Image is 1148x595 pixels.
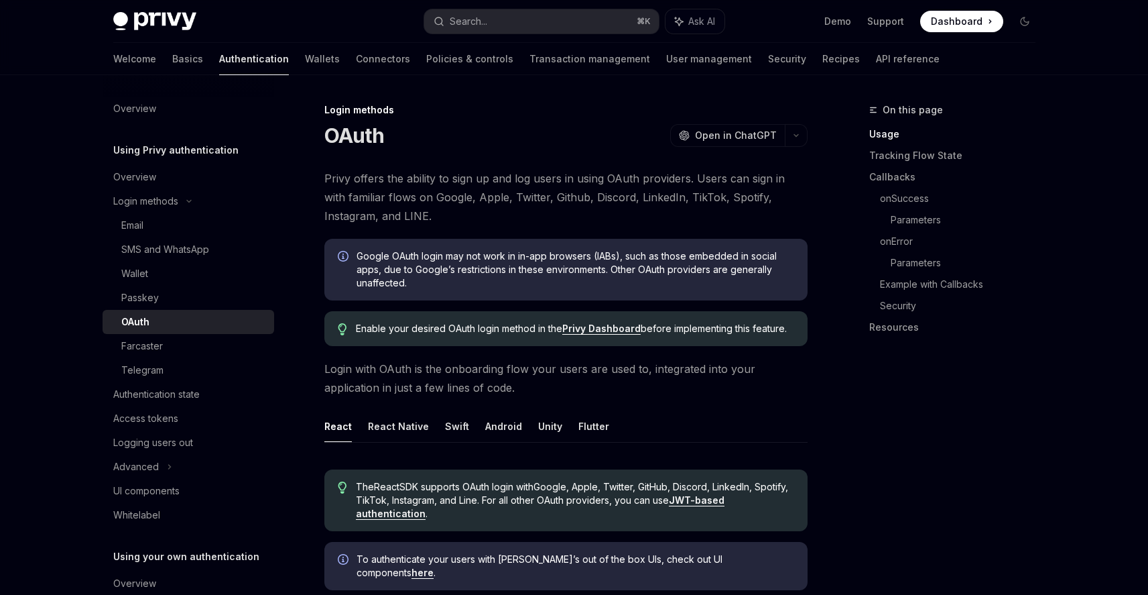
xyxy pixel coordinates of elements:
span: Dashboard [931,15,982,28]
a: Security [768,43,806,75]
a: Overview [103,165,274,189]
a: Dashboard [920,11,1003,32]
a: onError [880,231,1046,252]
div: Email [121,217,143,233]
a: Parameters [891,209,1046,231]
a: UI components [103,479,274,503]
button: Android [485,411,522,442]
div: Advanced [113,459,159,475]
a: Parameters [891,252,1046,274]
div: Overview [113,169,156,185]
span: To authenticate your users with [PERSON_NAME]’s out of the box UIs, check out UI components . [357,553,794,580]
a: here [411,567,434,579]
button: Flutter [578,411,609,442]
a: Basics [172,43,203,75]
div: Access tokens [113,411,178,427]
div: Telegram [121,362,164,378]
span: Login with OAuth is the onboarding flow your users are used to, integrated into your application ... [324,360,808,397]
span: Google OAuth login may not work in in-app browsers (IABs), such as those embedded in social apps,... [357,250,794,290]
div: Overview [113,576,156,592]
a: Welcome [113,43,156,75]
a: OAuth [103,310,274,334]
div: Overview [113,101,156,117]
span: ⌘ K [637,16,651,27]
a: Authentication state [103,382,274,407]
div: Login methods [324,103,808,117]
span: Ask AI [688,15,715,28]
button: Open in ChatGPT [670,124,785,147]
a: Wallets [305,43,340,75]
button: Ask AI [665,9,724,34]
a: Recipes [822,43,860,75]
button: Unity [538,411,562,442]
h5: Using your own authentication [113,549,259,565]
a: User management [666,43,752,75]
svg: Tip [338,323,347,335]
a: Passkey [103,286,274,310]
a: Callbacks [869,166,1046,188]
a: Support [867,15,904,28]
a: Privy Dashboard [562,323,641,335]
div: Search... [450,13,487,30]
div: Farcaster [121,338,163,354]
button: Toggle dark mode [1014,11,1035,32]
div: Passkey [121,290,159,306]
span: Enable your desired OAuth login method in the before implementing this feature. [356,322,793,335]
span: The React SDK supports OAuth login with Google, Apple, Twitter, GitHub, Discord, LinkedIn, Spotif... [356,480,793,521]
a: Resources [869,317,1046,338]
a: Telegram [103,358,274,382]
a: Policies & controls [426,43,513,75]
div: Authentication state [113,386,200,402]
h5: Using Privy authentication [113,142,239,158]
div: Logging users out [113,435,193,451]
a: Demo [824,15,851,28]
a: SMS and WhatsApp [103,237,274,262]
div: Wallet [121,266,148,282]
div: Whitelabel [113,507,160,523]
a: Security [880,295,1046,317]
a: API reference [876,43,940,75]
h1: OAuth [324,123,384,148]
button: React [324,411,352,442]
a: Overview [103,97,274,121]
a: Usage [869,123,1046,145]
a: Access tokens [103,407,274,431]
div: OAuth [121,314,149,330]
a: Example with Callbacks [880,274,1046,295]
button: Swift [445,411,469,442]
div: SMS and WhatsApp [121,241,209,258]
div: UI components [113,483,180,499]
a: Whitelabel [103,503,274,527]
a: Logging users out [103,431,274,455]
a: Tracking Flow State [869,145,1046,166]
a: Farcaster [103,334,274,358]
button: Search...⌘K [424,9,659,34]
div: Login methods [113,193,178,209]
span: On this page [883,102,943,118]
a: Transaction management [529,43,650,75]
a: onSuccess [880,188,1046,209]
a: Wallet [103,262,274,286]
a: Email [103,213,274,237]
svg: Tip [338,482,347,494]
button: React Native [368,411,429,442]
span: Privy offers the ability to sign up and log users in using OAuth providers. Users can sign in wit... [324,169,808,225]
img: dark logo [113,12,196,31]
a: Authentication [219,43,289,75]
a: Connectors [356,43,410,75]
svg: Info [338,554,351,567]
svg: Info [338,251,351,264]
span: Open in ChatGPT [695,129,777,142]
